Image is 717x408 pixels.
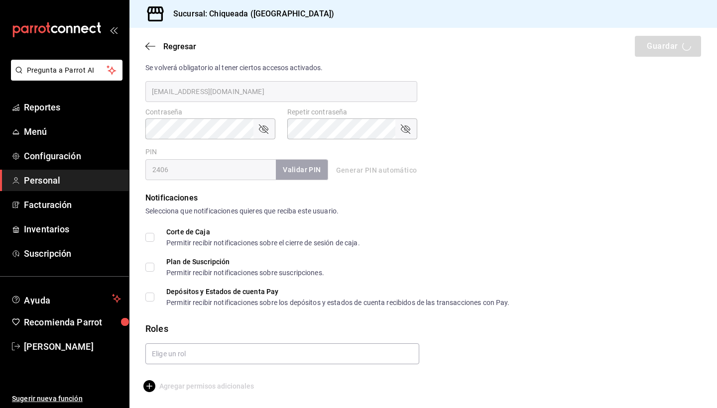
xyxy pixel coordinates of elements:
a: Pregunta a Parrot AI [7,72,122,83]
button: open_drawer_menu [110,26,118,34]
span: Sugerir nueva función [12,394,121,404]
label: Contraseña [145,108,275,115]
label: PIN [145,148,157,155]
button: Regresar [145,42,196,51]
span: Pregunta a Parrot AI [27,65,107,76]
div: Selecciona que notificaciones quieres que reciba este usuario. [145,206,701,216]
div: Depósitos y Estados de cuenta Pay [166,288,510,295]
span: Suscripción [24,247,121,260]
div: Roles [145,322,701,335]
div: Permitir recibir notificaciones sobre los depósitos y estados de cuenta recibidos de las transacc... [166,299,510,306]
div: Notificaciones [145,192,701,204]
div: Se volverá obligatorio al tener ciertos accesos activados. [145,63,417,73]
span: [PERSON_NAME] [24,340,121,353]
span: Facturación [24,198,121,211]
div: Plan de Suscripción [166,258,324,265]
input: Elige un rol [145,343,419,364]
div: Permitir recibir notificaciones sobre el cierre de sesión de caja. [166,239,360,246]
h3: Sucursal: Chiqueada ([GEOGRAPHIC_DATA]) [165,8,334,20]
input: 3 a 6 dígitos [145,159,276,180]
span: Reportes [24,101,121,114]
button: Pregunta a Parrot AI [11,60,122,81]
span: Inventarios [24,222,121,236]
div: Corte de Caja [166,228,360,235]
label: Repetir contraseña [287,108,417,115]
span: Regresar [163,42,196,51]
span: Personal [24,174,121,187]
div: Permitir recibir notificaciones sobre suscripciones. [166,269,324,276]
span: Ayuda [24,293,108,305]
span: Recomienda Parrot [24,315,121,329]
span: Configuración [24,149,121,163]
span: Menú [24,125,121,138]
